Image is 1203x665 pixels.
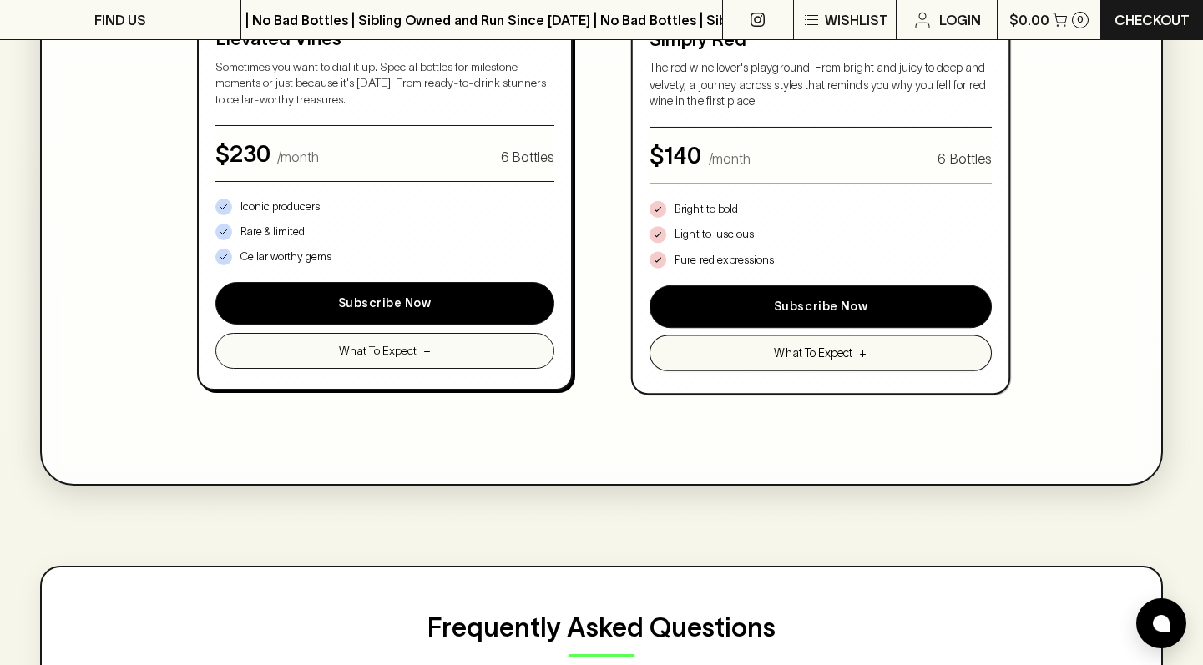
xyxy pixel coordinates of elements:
[649,26,991,53] p: Simply Red
[240,199,320,215] p: Iconic producers
[649,285,991,328] button: Subscribe Now
[215,59,554,108] p: Sometimes you want to dial it up. Special bottles for milestone moments or just because it's [DAT...
[675,201,738,218] p: Bright to bold
[1077,15,1084,24] p: 0
[675,226,754,243] p: Light to luscious
[215,136,270,171] p: $ 230
[859,344,867,361] span: +
[649,335,991,370] button: What To Expect+
[277,147,319,167] p: /month
[675,251,774,268] p: Pure red expressions
[501,147,554,167] p: 6 Bottles
[240,224,305,240] p: Rare & limited
[215,282,554,325] button: Subscribe Now
[774,344,852,361] span: What To Expect
[708,149,751,169] p: /month
[240,249,331,265] p: Cellar worthy gems
[94,10,146,30] p: FIND US
[215,333,554,369] button: What To Expect+
[423,342,431,360] span: +
[1153,615,1170,632] img: bubble-icon
[939,10,981,30] p: Login
[649,60,991,109] p: The red wine lover's playground. From bright and juicy to deep and velvety, a journey across styl...
[649,138,701,173] p: $ 140
[938,149,992,169] p: 6 Bottles
[427,607,776,647] p: Frequently Asked Questions
[339,342,417,360] span: What To Expect
[1115,10,1190,30] p: Checkout
[825,10,888,30] p: Wishlist
[1009,10,1049,30] p: $0.00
